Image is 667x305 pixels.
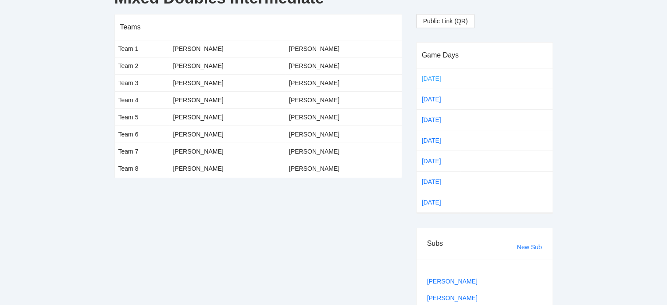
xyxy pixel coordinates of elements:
[115,108,170,126] td: Team 5
[416,14,475,28] button: Public Link (QR)
[115,143,170,160] td: Team 7
[169,143,285,160] td: [PERSON_NAME]
[120,14,396,39] div: Teams
[169,126,285,143] td: [PERSON_NAME]
[115,91,170,108] td: Team 4
[285,160,402,177] td: [PERSON_NAME]
[115,126,170,143] td: Team 6
[420,196,457,209] a: [DATE]
[420,175,457,188] a: [DATE]
[169,57,285,74] td: [PERSON_NAME]
[427,294,478,301] a: [PERSON_NAME]
[427,231,517,256] div: Subs
[420,134,457,147] a: [DATE]
[169,40,285,57] td: [PERSON_NAME]
[115,57,170,74] td: Team 2
[517,244,542,251] a: New Sub
[285,91,402,108] td: [PERSON_NAME]
[169,108,285,126] td: [PERSON_NAME]
[427,278,478,285] a: [PERSON_NAME]
[285,143,402,160] td: [PERSON_NAME]
[285,74,402,91] td: [PERSON_NAME]
[115,160,170,177] td: Team 8
[285,57,402,74] td: [PERSON_NAME]
[420,113,457,126] a: [DATE]
[420,154,457,168] a: [DATE]
[285,126,402,143] td: [PERSON_NAME]
[169,91,285,108] td: [PERSON_NAME]
[423,16,468,26] span: Public Link (QR)
[115,40,170,57] td: Team 1
[115,74,170,91] td: Team 3
[285,108,402,126] td: [PERSON_NAME]
[169,74,285,91] td: [PERSON_NAME]
[285,40,402,57] td: [PERSON_NAME]
[422,43,547,68] div: Game Days
[420,72,457,85] a: [DATE]
[169,160,285,177] td: [PERSON_NAME]
[420,93,457,106] a: [DATE]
